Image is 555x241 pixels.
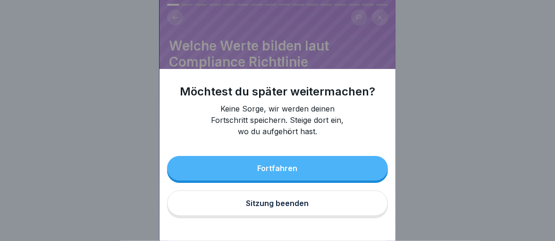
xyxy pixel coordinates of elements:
[207,103,348,137] p: Keine Sorge, wir werden deinen Fortschritt speichern. Steige dort ein, wo du aufgehört hast.
[180,84,375,99] h1: Möchtest du später weitermachen?
[167,190,388,216] button: Sitzung beenden
[167,156,388,181] button: Fortfahren
[258,164,298,172] div: Fortfahren
[246,199,309,207] div: Sitzung beenden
